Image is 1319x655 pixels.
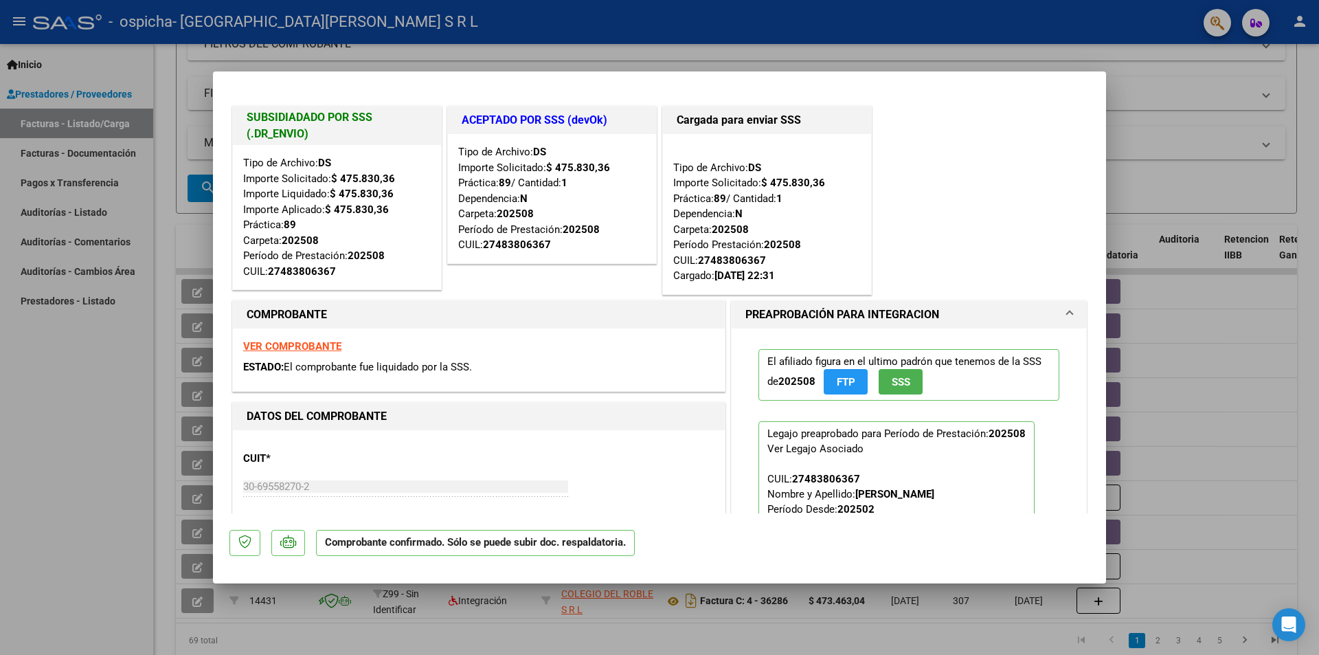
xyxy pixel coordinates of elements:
[778,375,815,388] strong: 202508
[767,441,864,456] div: Ver Legajo Asociado
[712,223,749,236] strong: 202508
[732,301,1086,329] mat-expansion-panel-header: PREAPROBACIÓN PARA INTEGRACION
[284,361,472,373] span: El comprobante fue liquidado por la SSS.
[698,253,766,269] div: 27483806367
[316,530,635,557] p: Comprobante confirmado. Sólo se puede subir doc. respaldatoria.
[732,329,1086,600] div: PREAPROBACIÓN PARA INTEGRACION
[462,112,642,129] h1: ACEPTADO POR SSS (devOk)
[247,410,387,423] strong: DATOS DEL COMPROBANTE
[892,376,910,388] span: SSS
[325,203,389,216] strong: $ 475.830,36
[761,177,825,189] strong: $ 475.830,36
[837,376,855,388] span: FTP
[714,192,726,205] strong: 89
[330,188,394,200] strong: $ 475.830,36
[497,208,534,220] strong: 202508
[483,237,551,253] div: 27483806367
[268,264,336,280] div: 27483806367
[533,146,546,158] strong: DS
[247,109,427,142] h1: SUBSIDIADADO POR SSS (.DR_ENVIO)
[499,177,511,189] strong: 89
[520,192,528,205] strong: N
[284,219,296,231] strong: 89
[563,223,600,236] strong: 202508
[1272,608,1305,641] div: Open Intercom Messenger
[989,428,1026,440] strong: 202508
[348,249,385,262] strong: 202508
[247,308,327,321] strong: COMPROBANTE
[458,144,646,253] div: Tipo de Archivo: Importe Solicitado: Práctica: / Cantidad: Dependencia: Carpeta: Período de Prest...
[714,269,775,282] strong: [DATE] 22:31
[243,155,431,279] div: Tipo de Archivo: Importe Solicitado: Importe Liquidado: Importe Aplicado: Práctica: Carpeta: Perí...
[748,162,761,174] strong: DS
[792,471,860,487] div: 27483806367
[331,173,395,185] strong: $ 475.830,36
[745,307,939,323] h1: PREAPROBACIÓN PARA INTEGRACION
[243,340,341,353] a: VER COMPROBANTE
[776,192,782,205] strong: 1
[824,369,868,395] button: FTP
[561,177,567,189] strong: 1
[673,144,861,284] div: Tipo de Archivo: Importe Solicitado: Práctica: / Cantidad: Dependencia: Carpeta: Período Prestaci...
[282,234,319,247] strong: 202508
[767,473,965,561] span: CUIL: Nombre y Apellido: Período Desde: Período Hasta: Admite Dependencia:
[758,349,1059,401] p: El afiliado figura en el ultimo padrón que tenemos de la SSS de
[735,208,743,220] strong: N
[677,112,857,129] h1: Cargada para enviar SSS
[243,361,284,373] span: ESTADO:
[837,503,875,515] strong: 202502
[758,421,1035,568] p: Legajo preaprobado para Período de Prestación:
[879,369,923,395] button: SSS
[764,238,801,251] strong: 202508
[546,162,610,174] strong: $ 475.830,36
[855,488,934,500] strong: [PERSON_NAME]
[243,451,385,467] p: CUIT
[318,157,331,169] strong: DS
